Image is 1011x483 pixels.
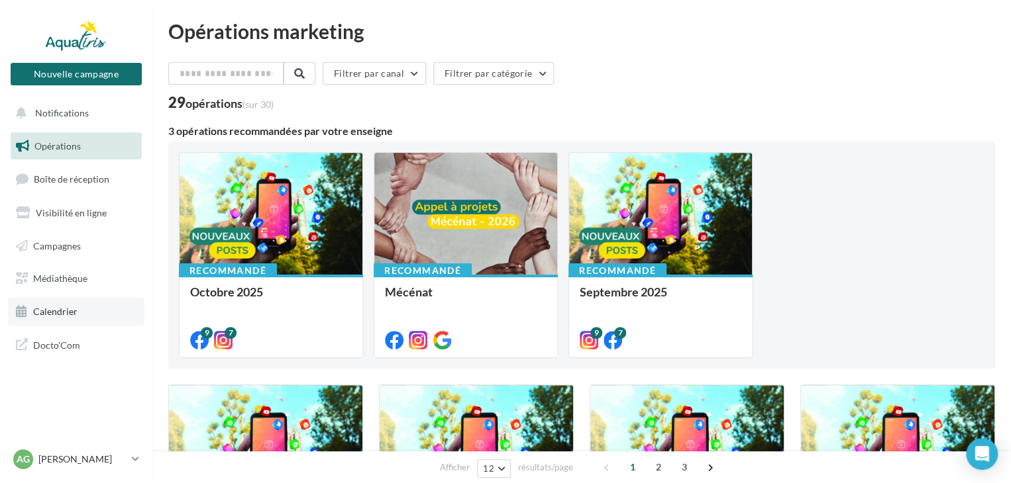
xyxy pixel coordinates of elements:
[242,99,274,110] span: (sur 30)
[8,298,144,326] a: Calendrier
[168,126,995,136] div: 3 opérations recommandées par votre enseigne
[179,263,277,278] div: Recommandé
[568,263,666,278] div: Recommandé
[38,453,127,466] p: [PERSON_NAME]
[483,463,494,474] span: 12
[8,232,144,260] a: Campagnes
[201,327,213,339] div: 9
[440,461,470,474] span: Afficher
[33,240,81,251] span: Campagnes
[33,306,78,317] span: Calendrier
[966,438,998,470] div: Open Intercom Messenger
[8,132,144,160] a: Opérations
[33,336,80,353] span: Docto'Com
[36,207,107,218] span: Visibilité en ligne
[518,461,573,474] span: résultats/page
[33,273,87,284] span: Médiathèque
[385,285,547,312] div: Mécénat
[225,327,237,339] div: 7
[17,453,30,466] span: AG
[614,327,626,339] div: 7
[374,263,472,278] div: Recommandé
[622,457,643,478] span: 1
[674,457,695,478] span: 3
[11,447,142,472] a: AG [PERSON_NAME]
[186,97,274,109] div: opérations
[8,199,144,227] a: Visibilité en ligne
[8,331,144,359] a: Docto'Com
[168,95,274,110] div: 29
[34,173,109,185] span: Boîte de réception
[323,62,426,85] button: Filtrer par canal
[8,165,144,193] a: Boîte de réception
[648,457,669,478] span: 2
[433,62,554,85] button: Filtrer par catégorie
[11,63,142,85] button: Nouvelle campagne
[190,285,352,312] div: Octobre 2025
[8,99,139,127] button: Notifications
[590,327,602,339] div: 9
[580,285,741,312] div: Septembre 2025
[168,21,995,41] div: Opérations marketing
[34,140,81,152] span: Opérations
[477,459,511,478] button: 12
[8,265,144,292] a: Médiathèque
[35,107,89,118] span: Notifications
